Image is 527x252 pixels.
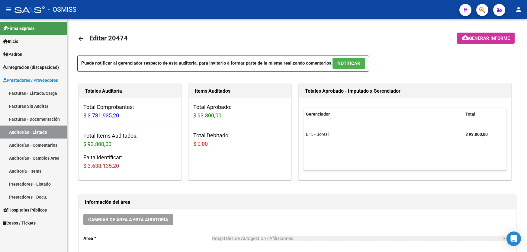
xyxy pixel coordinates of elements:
p: Area * [83,235,212,242]
span: $ 93.800,00 [193,112,221,119]
mat-icon: arrow_back [77,35,85,42]
mat-icon: cloud_download [462,34,469,41]
span: Firma Express [3,25,34,32]
mat-icon: menu [5,6,12,13]
h1: Totales Auditoría [85,86,175,96]
datatable-header-cell: Gerenciador [304,108,463,121]
h1: Items Auditados [195,86,285,96]
h3: Falta Identificar: [83,153,176,170]
button: Generar informe [457,33,515,44]
span: Hospitales de Autogestión - Afiliaciones [212,236,293,241]
h1: Totales Aprobado - Imputado x Gerenciador [305,86,505,96]
span: Gerenciador [306,112,330,116]
h1: Información del área [85,197,510,207]
span: $ 3.731.935,20 [83,112,119,119]
span: Prestadores / Proveedores [3,77,58,84]
span: Inicio [3,38,18,45]
button: Cambiar de área a esta auditoría [83,214,173,225]
p: Puede notificar al gerenciador respecto de esta auditoria, para invitarlo a formar parte de la mi... [77,56,369,72]
span: - OSMISS [48,3,76,16]
span: $ 0,00 [193,141,208,147]
span: Casos / Tickets [3,220,36,226]
button: NOTIFICAR [333,58,365,69]
span: Integración (discapacidad) [3,64,59,71]
datatable-header-cell: Total [463,108,502,121]
span: Cambiar de área a esta auditoría [88,217,168,222]
div: Open Intercom Messenger [506,231,521,246]
span: Total [465,112,475,116]
h3: Total Debitado: [193,131,286,148]
h3: Total Aprobado: [193,103,286,120]
span: Editar 20474 [89,34,128,42]
span: Generar informe [469,36,510,41]
span: NOTIFICAR [337,61,360,66]
strong: $ 93.800,00 [465,132,488,137]
span: Hospitales Públicos [3,207,47,213]
span: B15 - Boreal [306,132,329,137]
span: Padrón [3,51,22,58]
span: $ 3.638.135,20 [83,163,119,169]
h3: Total Comprobantes: [83,103,176,120]
h3: Total Items Auditados: [83,132,176,148]
span: $ 93.800,00 [83,141,111,147]
mat-icon: person [515,6,522,13]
